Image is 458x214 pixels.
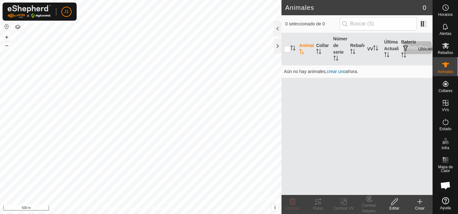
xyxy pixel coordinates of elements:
[272,204,279,211] button: i
[399,33,415,65] th: Batería
[438,51,453,55] span: Rebaños
[416,33,433,65] th: Ubicación
[333,57,338,62] p-sorticon: Activar para ordenar
[438,89,452,93] span: Collares
[316,50,321,55] p-sorticon: Activar para ordenar
[382,205,407,211] div: Editar
[441,146,449,150] span: Infra
[348,33,364,65] th: Rebaño
[384,53,389,58] p-sorticon: Activar para ordenar
[14,23,22,31] button: Capas del Mapa
[3,23,10,30] button: Restablecer Mapa
[407,205,433,211] div: Crear
[382,33,399,65] th: Última Actualización
[434,165,456,173] span: Mapa de Calor
[401,53,406,58] p-sorticon: Activar para ordenar
[3,42,10,49] button: –
[290,46,295,51] p-sorticon: Activar para ordenar
[8,5,51,18] img: Logo Gallagher
[331,33,348,65] th: Número de serie
[299,50,304,55] p-sorticon: Activar para ordenar
[314,33,330,65] th: Collar
[64,8,69,15] span: J1
[438,13,453,17] span: Horarios
[285,4,423,11] h2: Animales
[423,3,426,12] span: 0
[373,46,378,51] p-sorticon: Activar para ordenar
[350,50,355,55] p-sorticon: Activar para ordenar
[331,205,356,211] div: Cambiar VV
[356,203,382,214] div: Cambiar Rebaño
[297,33,314,65] th: Animal
[286,206,299,211] span: Eliminar
[440,127,451,131] span: Estado
[442,108,449,112] span: VVs
[108,206,144,211] a: Política de Privacidad
[305,205,331,211] div: Rutas
[281,65,433,78] td: Aún no hay animales, ahora.
[274,205,276,210] span: i
[327,69,345,74] span: crear uno
[285,21,340,27] span: 0 seleccionado de 0
[440,32,451,36] span: Alertas
[340,17,417,30] input: Buscar (S)
[152,206,173,211] a: Contáctenos
[364,33,381,65] th: VV
[433,195,458,212] a: Ayuda
[438,70,453,74] span: Animales
[440,206,451,210] span: Ayuda
[436,176,455,195] div: Chat abierto
[3,33,10,41] button: +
